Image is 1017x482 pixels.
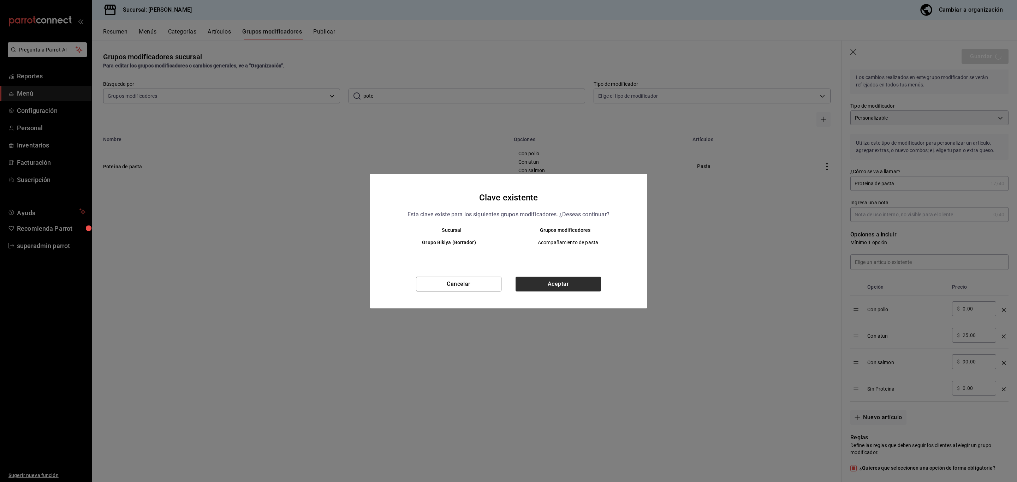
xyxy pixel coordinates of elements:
p: Esta clave existe para los siguientes grupos modificadores. ¿Deseas continuar? [408,210,609,219]
span: Acompañamiento de pasta [515,239,621,246]
button: Cancelar [416,277,501,291]
button: Aceptar [516,277,601,291]
th: Sucursal [384,227,509,233]
h4: Clave existente [479,191,538,204]
h6: Grupo Bikiya (Borrador) [395,239,503,247]
th: Grupos modificadores [509,227,633,233]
